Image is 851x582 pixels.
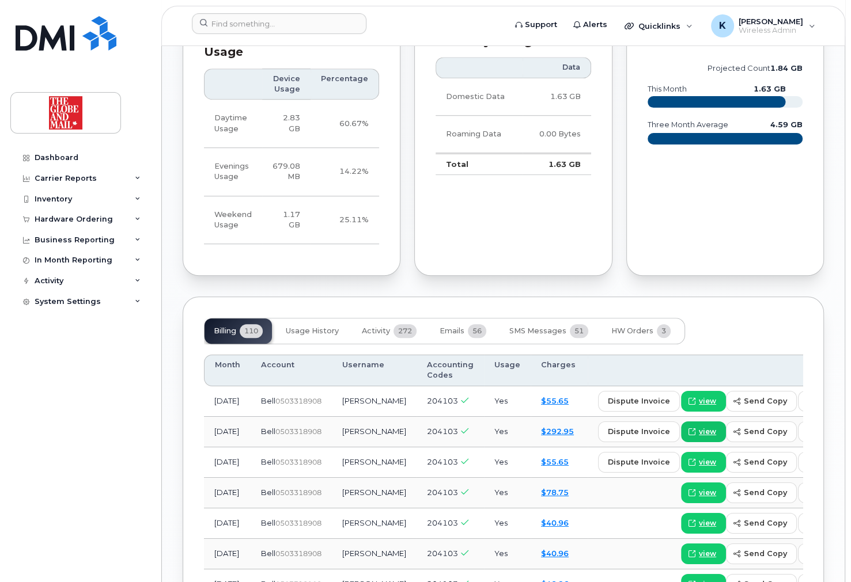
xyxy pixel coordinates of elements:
div: Past Days Usage [436,36,591,47]
span: 204103 [427,518,458,527]
span: 51 [570,324,588,338]
th: Charges [531,355,588,386]
span: view [699,518,716,528]
td: Total [436,153,523,175]
td: 14.22% [311,148,379,196]
span: 0503318908 [275,458,322,466]
span: Usage History [286,326,339,336]
td: [PERSON_NAME] [332,539,417,569]
span: Bell [261,549,275,558]
button: send copy [726,513,797,534]
span: 204103 [427,457,458,466]
span: HW Orders [611,326,653,336]
th: Usage [484,355,531,386]
a: $55.65 [541,396,569,405]
a: $40.96 [541,549,569,558]
td: Yes [484,386,531,417]
td: Weekend Usage [204,196,262,245]
span: Support [525,19,557,31]
span: Quicklinks [638,21,680,31]
span: 204103 [427,427,458,436]
tspan: 1.84 GB [770,64,803,73]
button: dispute invoice [598,452,680,473]
div: In Month Data [648,36,803,47]
td: 0.00 Bytes [523,116,591,153]
span: 0503318908 [275,488,322,497]
td: Yes [484,478,531,508]
td: 1.63 GB [523,153,591,175]
button: send copy [726,482,797,503]
th: Account [251,355,332,386]
span: 272 [394,324,417,338]
td: Roaming Data [436,116,523,153]
span: send copy [744,548,787,559]
span: view [699,549,716,559]
a: $40.96 [541,518,569,527]
tr: Friday from 6:00pm to Monday 8:00am [204,196,379,245]
button: send copy [726,391,797,412]
td: Daytime Usage [204,100,262,148]
tr: Weekdays from 6:00pm to 8:00am [204,148,379,196]
span: view [699,457,716,467]
span: 0503318908 [275,397,322,405]
th: Month [204,355,251,386]
a: view [681,543,726,564]
td: [DATE] [204,478,251,508]
span: 0503318908 [275,427,322,436]
th: Percentage [311,69,379,100]
button: send copy [726,421,797,442]
span: Bell [261,396,275,405]
td: [PERSON_NAME] [332,417,417,447]
a: view [681,421,726,442]
span: view [699,396,716,406]
span: Activity [362,326,390,336]
td: [DATE] [204,539,251,569]
button: dispute invoice [598,391,680,412]
td: 679.08 MB [262,148,311,196]
a: view [681,391,726,412]
input: Find something... [192,13,366,34]
span: Wireless Admin [739,26,803,35]
span: K [719,19,726,33]
span: 0503318908 [275,519,322,527]
text: this month [647,85,687,93]
td: Yes [484,508,531,539]
td: Yes [484,417,531,447]
a: Alerts [565,13,615,36]
td: Domestic Data [436,78,523,116]
button: send copy [726,543,797,564]
td: Evenings Usage [204,148,262,196]
span: Emails [440,326,464,336]
span: send copy [744,426,787,437]
td: [PERSON_NAME] [332,447,417,478]
td: 1.63 GB [523,78,591,116]
th: Accounting Codes [417,355,484,386]
a: view [681,513,726,534]
span: send copy [744,487,787,498]
span: dispute invoice [608,426,670,437]
span: 204103 [427,549,458,558]
text: projected count [708,64,803,73]
span: 204103 [427,488,458,497]
a: $292.95 [541,427,574,436]
td: [DATE] [204,508,251,539]
button: dispute invoice [598,421,680,442]
td: 60.67% [311,100,379,148]
span: Bell [261,518,275,527]
div: Quicklinks [616,14,701,37]
th: Username [332,355,417,386]
td: [PERSON_NAME] [332,478,417,508]
span: 56 [468,324,486,338]
td: 2.83 GB [262,100,311,148]
td: [PERSON_NAME] [332,508,417,539]
span: 204103 [427,396,458,405]
td: [PERSON_NAME] [332,386,417,417]
div: Last Months Data Behavior Usage [204,36,379,58]
td: 1.17 GB [262,196,311,245]
text: three month average [647,120,728,129]
text: 1.63 GB [753,85,785,93]
th: Data [523,57,591,78]
span: Bell [261,488,275,497]
span: SMS Messages [509,326,566,336]
span: 0503318908 [275,549,322,558]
